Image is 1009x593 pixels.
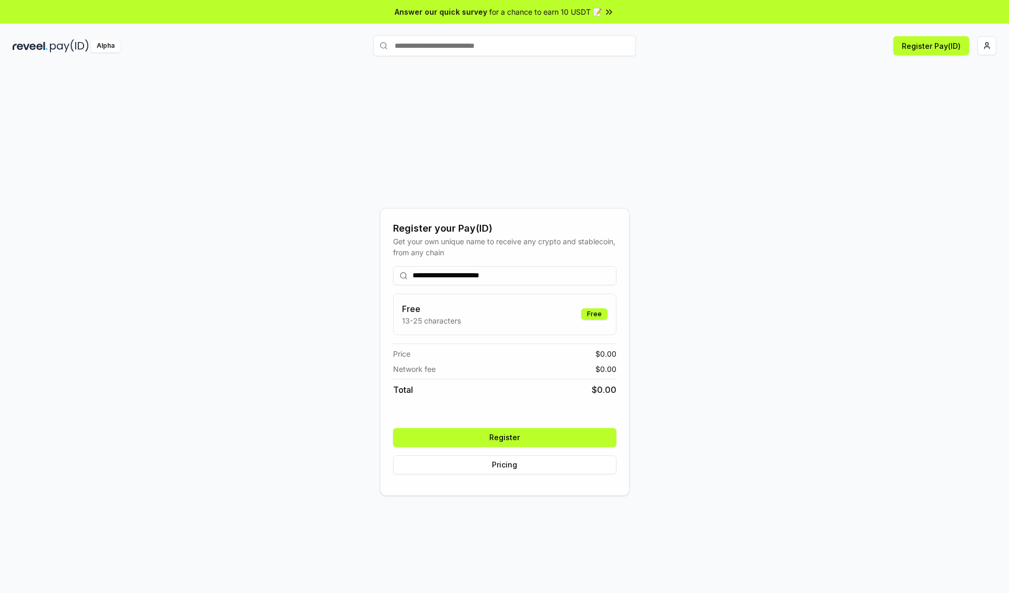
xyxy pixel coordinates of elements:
[393,383,413,396] span: Total
[402,303,461,315] h3: Free
[395,6,487,17] span: Answer our quick survey
[50,39,89,53] img: pay_id
[13,39,48,53] img: reveel_dark
[393,455,616,474] button: Pricing
[91,39,120,53] div: Alpha
[393,221,616,236] div: Register your Pay(ID)
[393,428,616,447] button: Register
[592,383,616,396] span: $ 0.00
[581,308,608,320] div: Free
[595,363,616,374] span: $ 0.00
[393,348,410,359] span: Price
[489,6,602,17] span: for a chance to earn 10 USDT 📝
[402,315,461,326] p: 13-25 characters
[393,236,616,258] div: Get your own unique name to receive any crypto and stablecoin, from any chain
[893,36,969,55] button: Register Pay(ID)
[595,348,616,359] span: $ 0.00
[393,363,436,374] span: Network fee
